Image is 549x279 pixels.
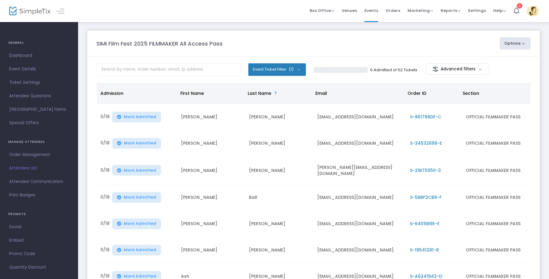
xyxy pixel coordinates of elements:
m-panel-title: SIMI Film Fest 2025 FILMMAKER All Access Pass [96,39,223,48]
div: 1 [517,3,522,9]
td: [PERSON_NAME] [245,211,314,237]
span: Mark Admitted [124,247,156,252]
span: Order Management [9,151,69,159]
td: [EMAIL_ADDRESS][DOMAIN_NAME] [314,104,406,130]
td: Ball [245,184,314,211]
td: [EMAIL_ADDRESS][DOMAIN_NAME] [314,130,406,157]
span: S-6401EB9E-E [410,221,439,227]
span: 0/18 [100,247,110,255]
span: 0/18 [100,140,110,149]
td: [PERSON_NAME] [245,237,314,263]
span: 0/18 [100,220,110,229]
span: 0/18 [100,194,110,203]
span: Mark Admitted [124,221,156,226]
span: Help [493,8,506,13]
button: Mark Admitted [112,218,161,229]
button: Mark Admitted [112,192,161,203]
button: Options [500,37,531,50]
button: Mark Admitted [112,245,161,255]
span: Settings [468,3,486,18]
td: OFFICIAL FILMMAKER PASS [462,130,530,157]
span: Section [463,90,479,96]
span: Mark Admitted [124,141,156,146]
span: Quantity Discount [9,263,69,271]
span: Box Office [310,8,334,13]
span: Reports [441,8,461,13]
span: [GEOGRAPHIC_DATA] Items [9,106,69,113]
span: Ticket Settings [9,79,69,87]
span: Mark Admitted [124,274,156,279]
span: S-861788DF-C [410,114,441,120]
h4: GENERAL [8,37,70,49]
h4: MANAGE ATTENDEES [8,136,70,148]
span: Orders [385,3,400,18]
td: [PERSON_NAME] [177,130,246,157]
span: 0/18 [100,167,110,176]
span: S-21B70350-3 [410,167,441,173]
td: [PERSON_NAME] [177,157,246,184]
input: Search by name, order number, email, ip address [96,63,241,76]
span: S-5BBF2CB9-F [410,194,442,200]
span: Last Name [248,90,271,96]
td: OFFICIAL FILMMAKER PASS [462,157,530,184]
span: Attendee Communication [9,178,69,186]
button: Mark Admitted [112,165,161,176]
td: [EMAIL_ADDRESS][DOMAIN_NAME] [314,184,406,211]
span: Social [9,223,69,231]
img: filter [432,66,438,72]
span: Attendee Questions [9,92,69,100]
span: Event Details [9,65,69,73]
span: S-34532699-E [410,140,442,146]
td: [EMAIL_ADDRESS][DOMAIN_NAME] [314,211,406,237]
span: First Name [180,90,204,96]
span: S-19541281-8 [410,247,439,253]
span: Promo Code [9,250,69,258]
span: Mark Admitted [124,195,156,200]
span: Email [315,90,327,96]
span: Venues [342,3,357,18]
span: Mark Admitted [124,168,156,173]
span: Events [364,3,378,18]
button: Mark Admitted [112,112,161,122]
button: Event Ticket Filter(1) [248,63,306,76]
span: Attendee List [9,164,69,172]
span: Dashboard [9,52,69,60]
span: Order ID [408,90,426,96]
td: [PERSON_NAME] [177,211,246,237]
m-button: Advanced filters [426,63,489,75]
span: 0/18 [100,113,110,122]
span: Sortable [273,91,278,96]
span: (1) [289,67,294,72]
td: [PERSON_NAME] [245,130,314,157]
span: Embed [9,236,69,244]
span: Marketing [408,8,433,13]
span: Special Offers [9,119,69,127]
td: [PERSON_NAME] [245,104,314,130]
button: Mark Admitted [112,138,161,149]
p: 0 Admitted of 52 Tickets [370,67,417,73]
td: OFFICIAL FILMMAKER PASS [462,237,530,263]
td: [PERSON_NAME] [177,237,246,263]
span: Print Badges [9,191,69,199]
td: [PERSON_NAME][EMAIL_ADDRESS][DOMAIN_NAME] [314,157,406,184]
td: [PERSON_NAME] [245,157,314,184]
td: OFFICIAL FILMMAKER PASS [462,104,530,130]
td: [PERSON_NAME] [177,184,246,211]
span: Mark Admitted [124,114,156,119]
h4: PROMOTE [8,208,70,220]
td: OFFICIAL FILMMAKER PASS [462,184,530,211]
td: [PERSON_NAME] [177,104,246,130]
td: [EMAIL_ADDRESS][DOMAIN_NAME] [314,237,406,263]
td: OFFICIAL FILMMAKER PASS [462,211,530,237]
span: Admission [100,90,123,96]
